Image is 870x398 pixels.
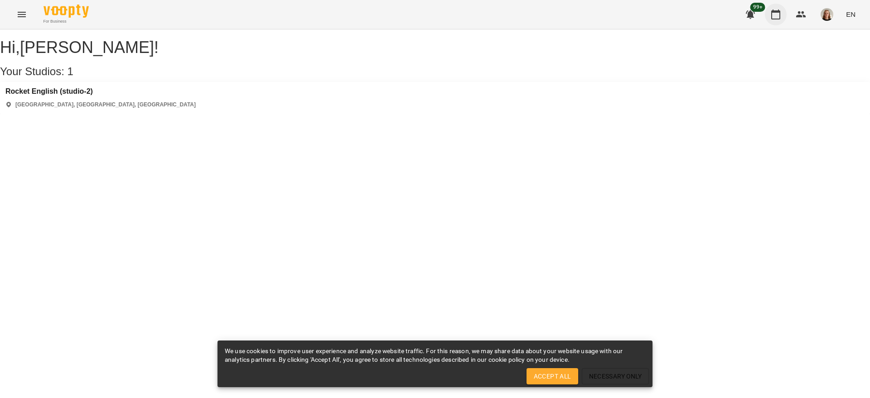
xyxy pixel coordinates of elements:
[821,8,833,21] img: e463ab4db9d2a11d631212325630ef6a.jpeg
[846,10,855,19] span: EN
[5,87,196,96] a: Rocket English (studio-2)
[68,65,73,77] span: 1
[43,19,89,24] span: For Business
[750,3,765,12] span: 99+
[15,101,196,109] p: [GEOGRAPHIC_DATA], [GEOGRAPHIC_DATA], [GEOGRAPHIC_DATA]
[842,6,859,23] button: EN
[43,5,89,18] img: Voopty Logo
[11,4,33,25] button: Menu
